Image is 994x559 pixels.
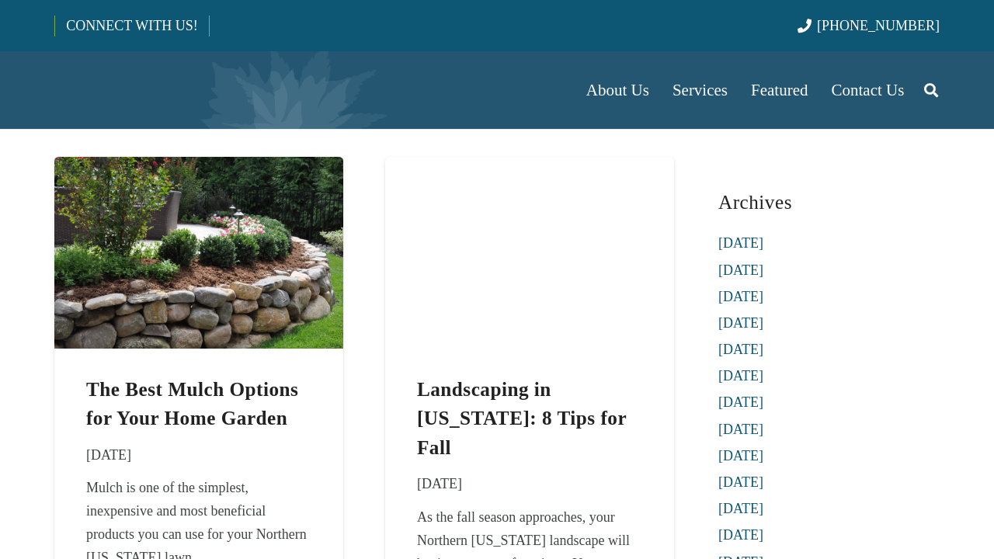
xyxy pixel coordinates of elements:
[54,59,312,121] a: Borst-Logo
[832,81,905,99] span: Contact Us
[718,262,763,278] a: [DATE]
[385,161,674,176] a: Landscaping in New Jersey: 8 Tips for Fall
[54,161,343,176] a: The Best Mulch Options for Your Home Garden
[586,81,649,99] span: About Us
[916,71,947,109] a: Search
[718,501,763,516] a: [DATE]
[739,51,819,129] a: Featured
[417,472,462,495] time: 25 July 2016 at 08:30:25 America/New_York
[86,443,131,467] time: 26 July 2016 at 08:30:33 America/New_York
[798,18,940,33] a: [PHONE_NUMBER]
[54,157,343,349] img: Landscape design featuring a stone retaining wall with lush greenery, bordered by flowering plant...
[718,289,763,304] a: [DATE]
[661,51,739,129] a: Services
[820,51,916,129] a: Contact Us
[55,7,208,44] a: CONNECT WITH US!
[718,448,763,464] a: [DATE]
[575,51,661,129] a: About Us
[718,368,763,384] a: [DATE]
[718,235,763,251] a: [DATE]
[718,474,763,490] a: [DATE]
[817,18,940,33] span: [PHONE_NUMBER]
[673,81,728,99] span: Services
[718,422,763,437] a: [DATE]
[751,81,808,99] span: Featured
[86,379,299,429] a: The Best Mulch Options for Your Home Garden
[718,394,763,410] a: [DATE]
[718,527,763,543] a: [DATE]
[718,185,940,220] h3: Archives
[718,342,763,357] a: [DATE]
[718,315,763,331] a: [DATE]
[417,379,627,459] a: Landscaping in [US_STATE]: 8 Tips for Fall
